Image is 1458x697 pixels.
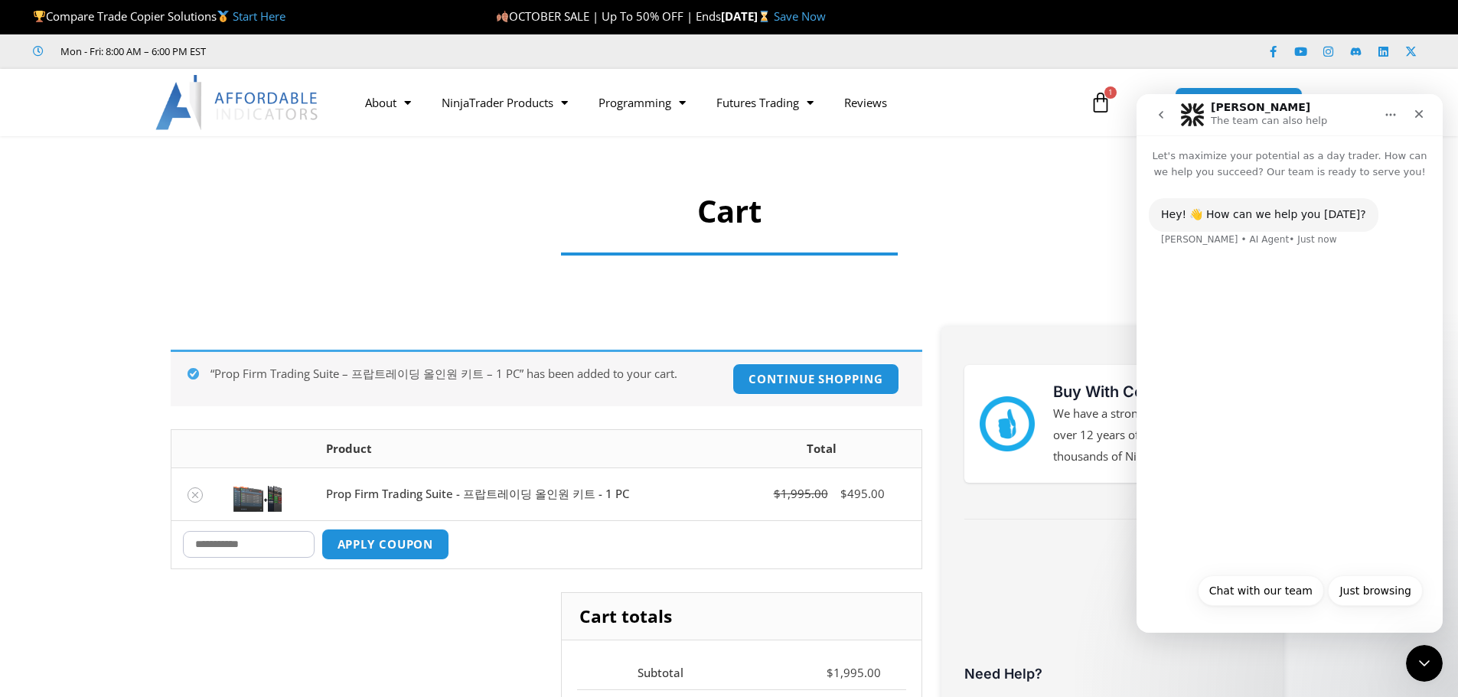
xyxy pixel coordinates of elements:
[350,85,1072,120] nav: Menu
[721,8,774,24] strong: [DATE]
[701,85,829,120] a: Futures Trading
[1175,87,1303,119] a: MEMBERS AREA
[774,486,828,501] bdi: 1,995.00
[315,467,722,520] td: Prop Firm Trading Suite - 프랍트레이딩 올인원 키트 - 1 PC
[321,529,450,560] button: Apply coupon
[577,656,709,689] th: Subtotal
[233,8,285,24] a: Start Here
[497,11,508,22] img: 🍂
[217,11,229,22] img: 🥇
[1067,80,1134,125] a: 1
[1053,380,1244,403] h3: Buy With Confidence
[230,476,284,512] img: Screenshot 2024-11-20 152816 | Affordable Indicators – NinjaTrader
[732,363,899,395] a: Continue shopping
[829,85,902,120] a: Reviews
[722,430,921,467] th: Total
[57,42,206,60] span: Mon - Fri: 8:00 AM – 6:00 PM EST
[964,665,1260,682] h3: Need Help?
[840,486,847,501] span: $
[222,190,1236,233] h1: Cart
[171,350,922,406] div: “Prop Firm Trading Suite – 프랍트레이딩 올인원 키트 – 1 PC” has been added to your cart.
[774,8,826,24] a: Save Now
[315,430,722,467] th: Product
[227,44,457,59] iframe: Customer reviews powered by Trustpilot
[1406,645,1443,682] iframe: Intercom live chat
[774,486,781,501] span: $
[426,85,583,120] a: NinjaTrader Products
[188,487,203,503] a: Remove Prop Firm Trading Suite - 프랍트레이딩 올인원 키트 - 1 PC from cart
[496,8,721,24] span: OCTOBER SALE | Up To 50% OFF | Ends
[1104,86,1117,99] span: 1
[827,665,881,680] bdi: 1,995.00
[827,665,833,680] span: $
[562,593,921,640] h2: Cart totals
[964,546,1260,661] iframe: Customer reviews powered by Trustpilot
[1137,94,1443,633] iframe: Intercom live chat
[155,75,320,130] img: LogoAI | Affordable Indicators – NinjaTrader
[1053,403,1244,467] p: We have a strong foundation with over 12 years of experience serving thousands of NinjaTrader users.
[34,11,45,22] img: 🏆
[350,85,426,120] a: About
[840,486,885,501] bdi: 495.00
[980,396,1035,451] img: mark thumbs good 43913 | Affordable Indicators – NinjaTrader
[33,8,285,24] span: Compare Trade Copier Solutions
[758,11,770,22] img: ⌛
[583,85,701,120] a: Programming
